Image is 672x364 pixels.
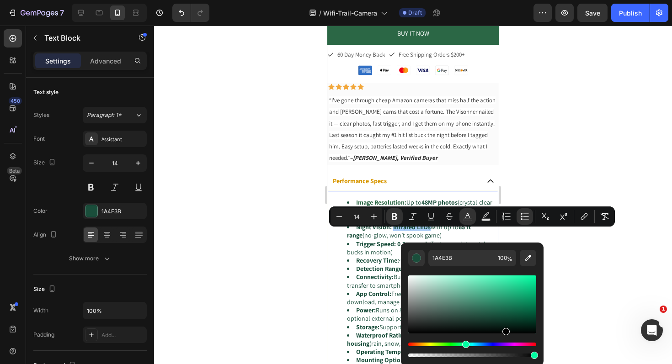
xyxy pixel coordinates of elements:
[94,173,130,181] strong: 48MP photos
[9,97,22,105] div: 450
[20,173,170,189] li: Up to (crystal-clear detail, even zoomed)
[20,231,170,239] li: <1 second between shots
[4,4,68,22] button: 7
[507,254,512,264] span: %
[29,330,81,338] strong: Mounting Options:
[91,239,154,247] strong: 80 ft motion detection
[29,264,64,272] strong: App Control:
[33,88,59,96] div: Text style
[66,197,103,206] strong: Infrared LEDs
[29,239,76,247] strong: Detection Range:
[611,4,650,22] button: Publish
[29,247,66,255] strong: Connectivity:
[619,8,642,18] div: Publish
[408,343,536,346] div: Hue
[20,322,170,330] li: -20°C to 60°C (-4°F to 140°F)
[20,297,170,306] li: Supports microSD cards up to 128GB
[60,7,64,18] p: 7
[29,231,72,239] strong: Recovery Time:
[33,135,45,143] div: Font
[44,32,122,43] p: Text Block
[20,330,170,347] li: Tree strap included + tripod mount thread
[20,280,170,297] li: Runs on 8× AA batteries (long battery life, optional external power/solar panel compatible)
[329,206,615,227] div: Editor contextual toolbar
[20,214,170,231] li: (fast enough to catch bucks in motion)
[20,239,170,247] li: Up to
[33,250,147,267] button: Show more
[20,264,170,280] li: Free iOS & Android app (view, download, manage settings remotely)
[101,207,144,216] div: 1A4E3B
[33,157,58,169] div: Size
[20,189,170,197] li: with sound recording
[33,111,49,119] div: Styles
[327,26,499,364] iframe: Design area
[33,229,59,241] div: Align
[29,214,69,222] strong: Trigger Speed:
[29,306,81,314] strong: Waterproof Rating:
[70,214,102,222] strong: 0.2 seconds
[29,173,79,181] strong: Image Resolution:
[428,250,494,266] input: E.g FFFFFF
[33,306,48,315] div: Width
[172,4,209,22] div: Undo/Redo
[29,297,52,306] strong: Storage:
[577,4,608,22] button: Save
[83,107,147,123] button: Paragraph 1*
[585,9,600,17] span: Save
[641,319,663,341] iframe: Intercom live chat
[20,197,170,214] li: with up to (no-glow, won’t spook game)
[33,207,48,215] div: Color
[660,306,667,313] span: 1
[0,165,171,354] div: Rich Text Editor. Editing area: main
[86,247,132,255] strong: WiFi + Bluetooth
[33,283,58,295] div: Size
[83,302,146,319] input: Auto
[29,280,48,289] strong: Power:
[29,197,64,206] strong: Night Vision:
[69,254,112,263] div: Show more
[323,8,377,18] span: Wifi-Trail-Camera
[20,306,170,322] li: (rain, snow, and dust proof)
[87,111,122,119] span: Paragraph 1*
[20,306,134,322] strong: IP66 weatherproof housing
[70,189,108,197] strong: 1080p Full HD
[45,56,71,66] p: Settings
[319,8,321,18] span: /
[408,9,422,17] span: Draft
[29,322,96,330] strong: Operating Temperature:
[101,331,144,339] div: Add...
[7,167,22,174] div: Beta
[29,189,69,197] strong: Video Quality:
[20,197,144,214] strong: 65 ft range
[101,135,144,143] div: Assistant
[90,56,121,66] p: Advanced
[33,331,54,339] div: Padding
[20,247,170,264] li: Built-in , instant transfer to smartphone app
